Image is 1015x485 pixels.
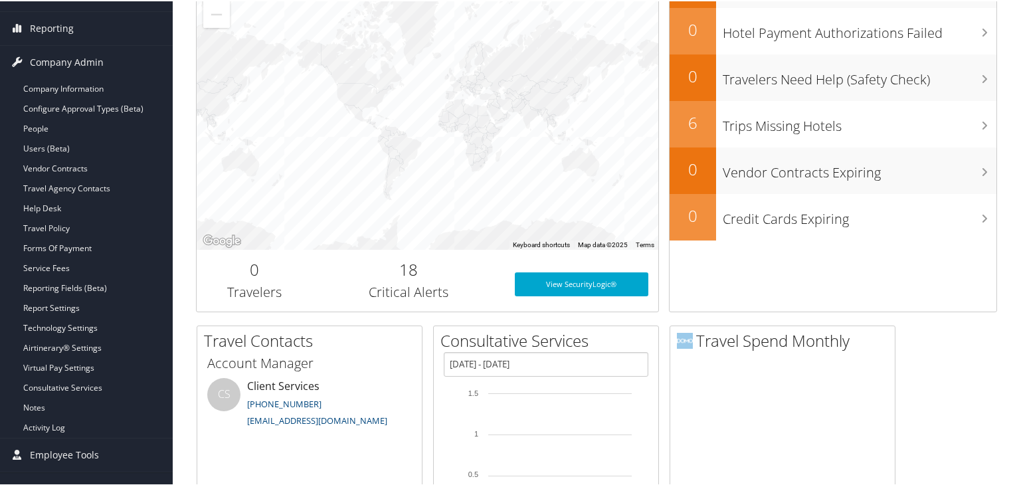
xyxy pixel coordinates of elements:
span: Employee Tools [30,437,99,470]
h2: Consultative Services [440,328,658,351]
a: 0Hotel Payment Authorizations Failed [670,7,996,53]
tspan: 0.5 [468,469,478,477]
tspan: 1 [474,429,478,436]
h3: Vendor Contracts Expiring [723,155,996,181]
span: Map data ©2025 [578,240,628,247]
h3: Critical Alerts [322,282,495,300]
a: Open this area in Google Maps (opens a new window) [200,231,244,248]
img: Google [200,231,244,248]
h2: 18 [322,257,495,280]
img: domo-logo.png [677,332,693,347]
h3: Trips Missing Hotels [723,109,996,134]
tspan: 1.5 [468,388,478,396]
h2: 0 [207,257,302,280]
h2: 0 [670,64,716,86]
h3: Account Manager [207,353,412,371]
a: 0Credit Cards Expiring [670,193,996,239]
a: View SecurityLogic® [515,271,649,295]
button: Keyboard shortcuts [513,239,570,248]
h2: Travel Spend Monthly [677,328,895,351]
h3: Hotel Payment Authorizations Failed [723,16,996,41]
a: 6Trips Missing Hotels [670,100,996,146]
a: [EMAIL_ADDRESS][DOMAIN_NAME] [247,413,387,425]
a: [PHONE_NUMBER] [247,397,322,409]
span: Reporting [30,11,74,44]
h2: 6 [670,110,716,133]
h3: Travelers Need Help (Safety Check) [723,62,996,88]
a: 0Travelers Need Help (Safety Check) [670,53,996,100]
h2: 0 [670,203,716,226]
h3: Credit Cards Expiring [723,202,996,227]
h2: 0 [670,17,716,40]
div: CS [207,377,240,410]
span: Company Admin [30,45,104,78]
h3: Travelers [207,282,302,300]
a: 0Vendor Contracts Expiring [670,146,996,193]
h2: Travel Contacts [204,328,422,351]
a: Terms (opens in new tab) [636,240,654,247]
li: Client Services [201,377,418,431]
h2: 0 [670,157,716,179]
